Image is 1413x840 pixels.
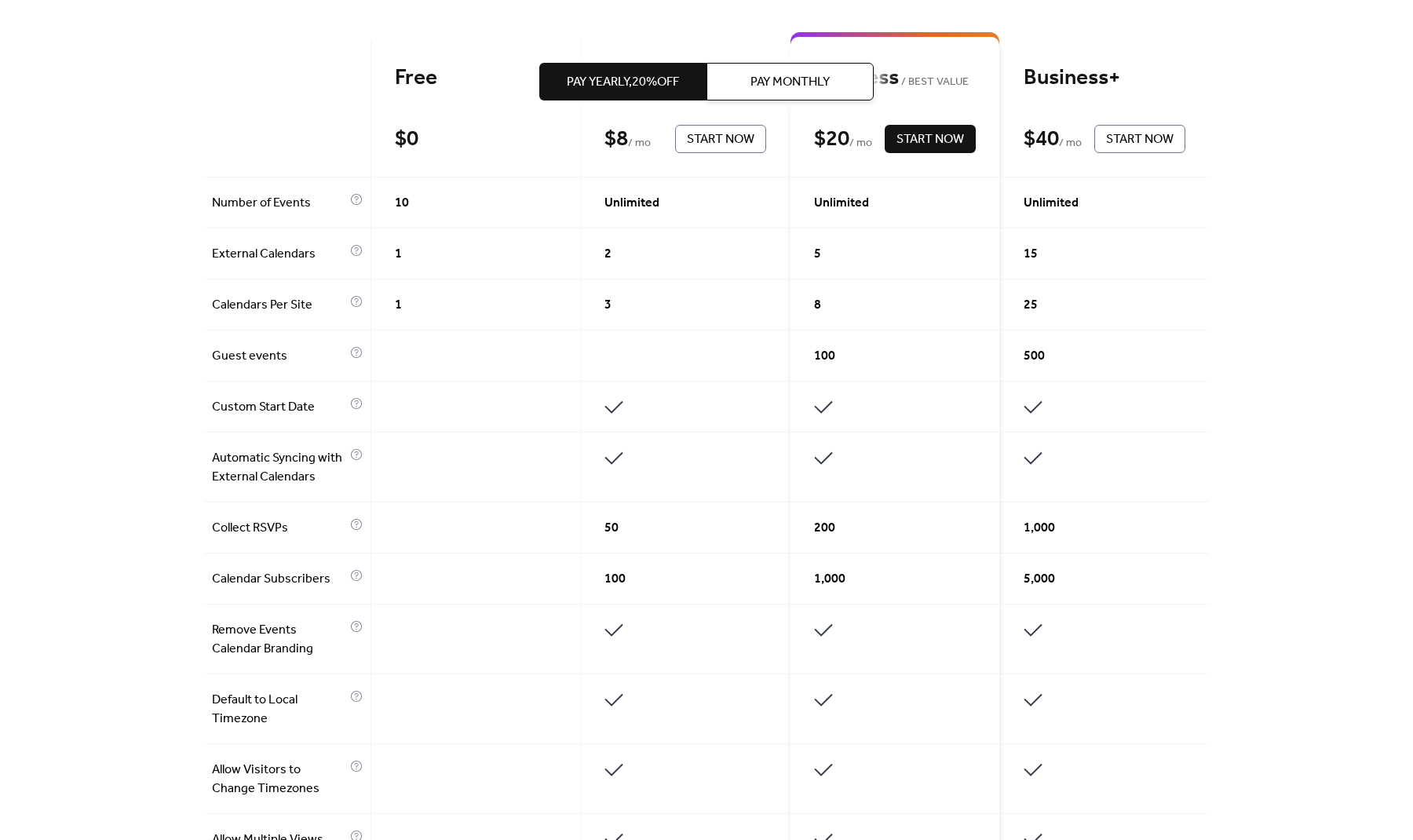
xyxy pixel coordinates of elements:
[212,570,346,589] span: Calendar Subscribers
[1024,296,1038,315] span: 25
[212,449,346,487] span: Automatic Syncing with External Calendars
[212,691,346,729] span: Default to Local Timezone
[212,761,346,798] span: Allow Visitors to Change Timezones
[212,194,346,213] span: Number of Events
[706,63,874,100] button: Pay Monthly
[896,130,964,149] span: Start Now
[899,73,969,92] span: BEST VALUE
[212,621,346,659] span: Remove Events Calendar Branding
[1024,194,1079,213] span: Unlimited
[1024,126,1059,153] div: $ 40
[814,519,835,538] span: 200
[604,519,619,538] span: 50
[212,519,346,538] span: Collect RSVPs
[885,125,976,153] button: Start Now
[814,347,835,366] span: 100
[1106,130,1174,149] span: Start Now
[604,194,659,213] span: Unlimited
[1024,245,1038,264] span: 15
[1059,134,1082,153] span: / mo
[539,63,706,100] button: Pay Yearly,20%off
[212,398,346,417] span: Custom Start Date
[814,64,976,92] div: Business
[814,570,845,589] span: 1,000
[1024,347,1045,366] span: 500
[750,73,830,92] span: Pay Monthly
[1024,570,1055,589] span: 5,000
[604,570,626,589] span: 100
[395,194,409,213] span: 10
[814,194,869,213] span: Unlimited
[1094,125,1185,153] button: Start Now
[1024,64,1185,92] div: Business+
[814,296,821,315] span: 8
[212,296,346,315] span: Calendars Per Site
[395,296,402,315] span: 1
[395,126,418,153] div: $ 0
[604,296,612,315] span: 3
[567,73,679,92] span: Pay Yearly, 20% off
[212,245,346,264] span: External Calendars
[1024,519,1055,538] span: 1,000
[212,347,346,366] span: Guest events
[604,245,612,264] span: 2
[395,64,557,92] div: Free
[395,245,402,264] span: 1
[814,245,821,264] span: 5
